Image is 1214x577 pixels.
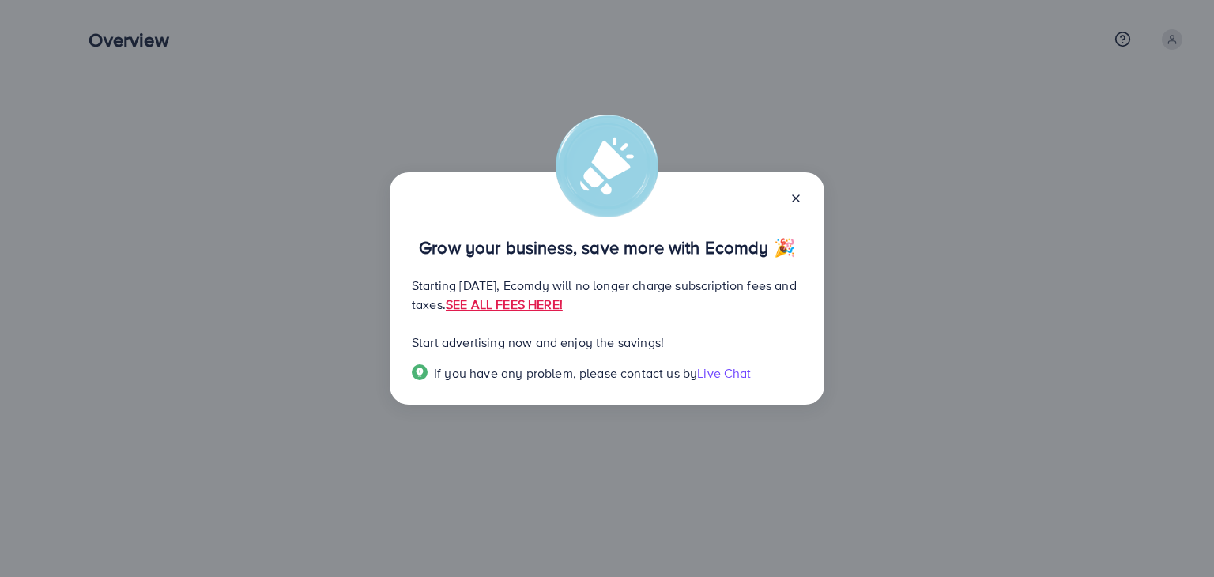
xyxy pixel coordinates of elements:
[412,238,802,257] p: Grow your business, save more with Ecomdy 🎉
[446,296,563,313] a: SEE ALL FEES HERE!
[412,333,802,352] p: Start advertising now and enjoy the savings!
[412,364,428,380] img: Popup guide
[556,115,658,217] img: alert
[697,364,751,382] span: Live Chat
[434,364,697,382] span: If you have any problem, please contact us by
[412,276,802,314] p: Starting [DATE], Ecomdy will no longer charge subscription fees and taxes.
